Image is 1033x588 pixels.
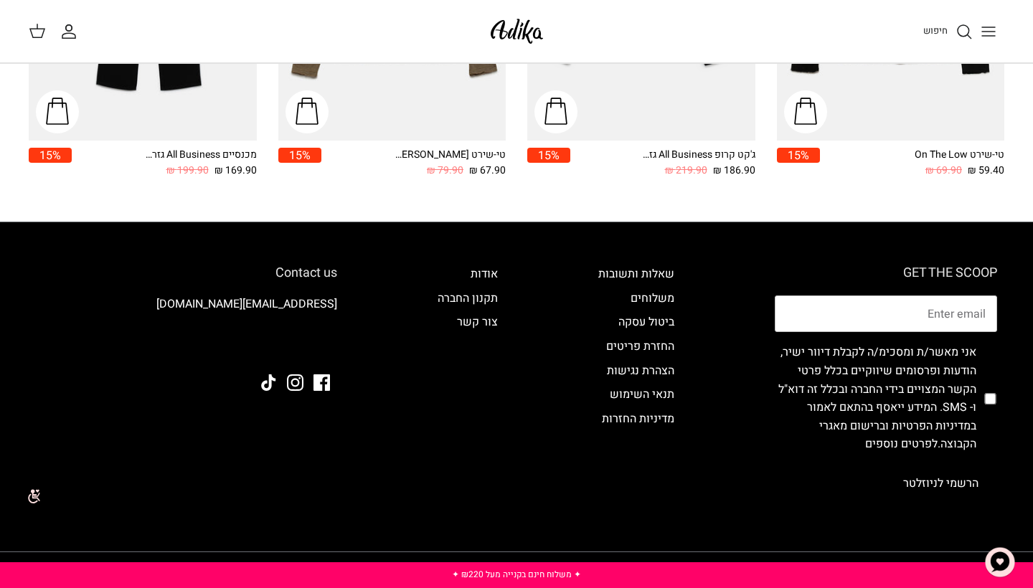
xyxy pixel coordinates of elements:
span: 15% [278,148,321,163]
img: Adika IL [486,14,547,48]
a: טי-שירט [PERSON_NAME] שרוולים ארוכים 67.90 ₪ 79.90 ₪ [321,148,506,179]
a: החזרת פריטים [606,338,674,355]
div: ג'קט קרופ All Business גזרה מחויטת [641,148,755,163]
div: Secondary navigation [584,265,689,501]
a: מדיניות החזרות [602,410,674,427]
a: 15% [278,148,321,179]
a: Facebook [313,374,330,391]
a: תנאי השימוש [610,386,674,403]
span: 15% [29,148,72,163]
span: 59.40 ₪ [968,163,1004,179]
a: טי-שירט On The Low 59.40 ₪ 69.90 ₪ [820,148,1005,179]
input: Email [775,295,997,333]
a: משלוחים [631,290,674,307]
h6: GET THE SCOOP [775,265,997,281]
a: מכנסיים All Business גזרה מחויטת 169.90 ₪ 199.90 ₪ [72,148,257,179]
a: חיפוש [923,23,973,40]
a: שאלות ותשובות [598,265,674,283]
span: 69.90 ₪ [925,163,962,179]
a: [EMAIL_ADDRESS][DOMAIN_NAME] [156,295,337,313]
span: 219.90 ₪ [665,163,707,179]
span: 199.90 ₪ [166,163,209,179]
button: צ'אט [978,541,1022,584]
h6: Contact us [36,265,337,281]
button: הרשמי לניוזלטר [885,465,997,501]
a: החשבון שלי [60,23,83,40]
a: 15% [29,148,72,179]
span: 15% [777,148,820,163]
a: ג'קט קרופ All Business גזרה מחויטת 186.90 ₪ 219.90 ₪ [570,148,755,179]
a: Tiktok [260,374,277,391]
span: 67.90 ₪ [469,163,506,179]
a: 15% [777,148,820,179]
span: 186.90 ₪ [713,163,755,179]
span: 79.90 ₪ [427,163,463,179]
div: טי-שירט On The Low [890,148,1004,163]
div: Secondary navigation [423,265,512,501]
label: אני מאשר/ת ומסכימ/ה לקבלת דיוור ישיר, הודעות ופרסומים שיווקיים בכלל פרטי הקשר המצויים בידי החברה ... [775,343,976,454]
a: צור קשר [457,313,498,331]
span: חיפוש [923,24,948,37]
a: תקנון החברה [438,290,498,307]
div: טי-שירט [PERSON_NAME] שרוולים ארוכים [391,148,506,163]
a: 15% [527,148,570,179]
span: 169.90 ₪ [214,163,257,179]
img: Adika IL [298,335,337,354]
a: Instagram [287,374,303,391]
div: מכנסיים All Business גזרה מחויטת [142,148,257,163]
a: לפרטים נוספים [865,435,938,452]
a: ✦ משלוח חינם בקנייה מעל ₪220 ✦ [452,568,581,581]
a: ביטול עסקה [618,313,674,331]
a: אודות [471,265,498,283]
span: 15% [527,148,570,163]
button: Toggle menu [973,16,1004,47]
a: הצהרת נגישות [607,362,674,379]
img: accessibility_icon02.svg [11,476,50,516]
